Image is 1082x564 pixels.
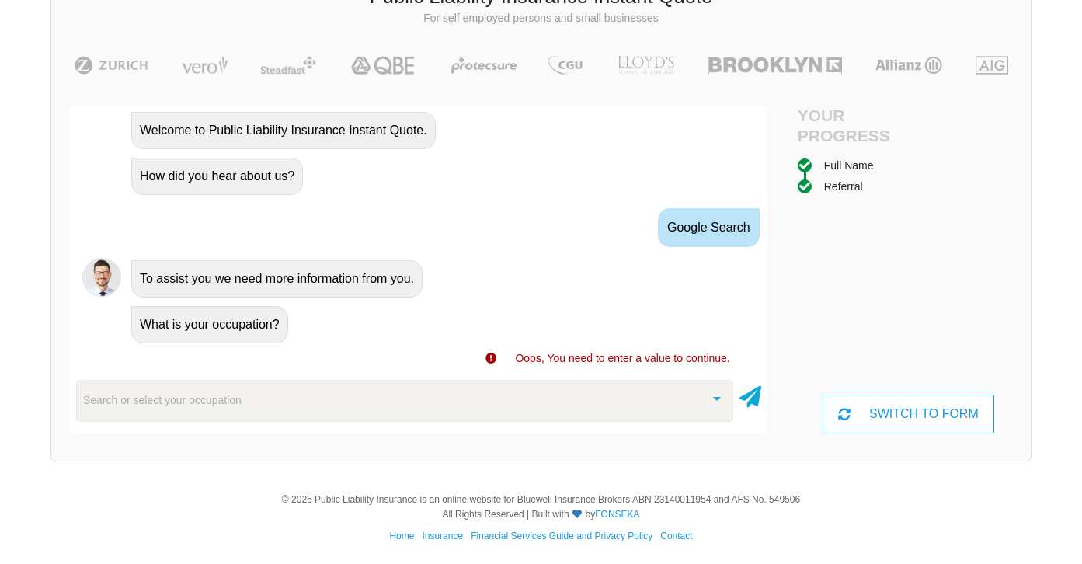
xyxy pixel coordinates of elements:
img: Chatbot | PLI [82,258,121,297]
img: AIG | Public Liability Insurance [969,56,1015,75]
span: Search or select your occupation [83,390,242,409]
div: Referral [824,178,863,195]
a: Insurance [422,531,463,541]
h4: Your Progress [798,106,909,144]
div: What is your occupation? [131,306,288,343]
a: Financial Services Guide and Privacy Policy [471,531,652,541]
img: LLOYD's | Public Liability Insurance [609,56,684,75]
img: Protecsure | Public Liability Insurance [445,56,524,75]
a: Contact [660,531,692,541]
img: Allianz | Public Liability Insurance [868,56,950,75]
img: Zurich | Public Liability Insurance [68,56,155,75]
a: FONSEKA [595,509,639,520]
div: Google Search [658,208,760,247]
img: Brooklyn | Public Liability Insurance [702,56,847,75]
div: SWITCH TO FORM [823,395,995,433]
a: Home [389,531,414,541]
img: Vero | Public Liability Insurance [175,56,235,75]
p: For self employed persons and small businesses [63,11,1019,26]
div: To assist you we need more information from you. [131,260,423,298]
div: How did you hear about us? [131,158,303,195]
img: CGU | Public Liability Insurance [542,56,589,75]
img: QBE | Public Liability Insurance [342,56,426,75]
img: Steadfast | Public Liability Insurance [254,56,322,75]
span: Oops, You need to enter a value to continue. [515,352,729,364]
div: Full Name [824,157,874,174]
div: Welcome to Public Liability Insurance Instant Quote. [131,112,436,149]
